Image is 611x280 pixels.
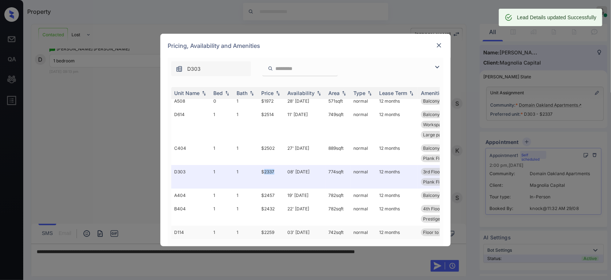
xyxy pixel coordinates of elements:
[234,94,258,108] td: 1
[325,202,350,226] td: 782 sqft
[284,94,325,108] td: 28' [DATE]
[325,141,350,165] td: 889 sqft
[268,65,273,72] img: icon-zuma
[421,90,445,96] div: Amenities
[274,91,282,96] img: sorting
[340,91,348,96] img: sorting
[284,189,325,202] td: 19' [DATE]
[248,91,255,96] img: sorting
[200,91,208,96] img: sorting
[234,226,258,239] td: 1
[376,226,418,239] td: 12 months
[234,165,258,189] td: 1
[210,189,234,202] td: 1
[171,94,210,108] td: A508
[237,90,247,96] div: Bath
[325,226,350,239] td: 742 sqft
[234,189,258,202] td: 1
[210,165,234,189] td: 1
[350,189,376,202] td: normal
[328,90,340,96] div: Area
[376,141,418,165] td: 12 months
[171,202,210,226] td: B404
[423,98,440,104] span: Balcony
[284,226,325,239] td: 03' [DATE]
[423,132,457,137] span: Large patio/bal...
[408,91,415,96] img: sorting
[423,169,442,174] span: 3rd Floor
[171,108,210,141] td: D614
[258,165,284,189] td: $2337
[423,193,440,198] span: Balcony
[350,202,376,226] td: normal
[284,165,325,189] td: 08' [DATE]
[325,165,350,189] td: 774 sqft
[171,189,210,202] td: A404
[210,108,234,141] td: 1
[261,90,274,96] div: Price
[376,189,418,202] td: 12 months
[210,141,234,165] td: 1
[325,94,350,108] td: 571 sqft
[433,63,442,71] img: icon-zuma
[258,141,284,165] td: $2502
[160,34,451,58] div: Pricing, Availability and Amenities
[423,156,452,161] span: Plank Flooring
[423,206,442,211] span: 4th Floor
[376,108,418,141] td: 12 months
[379,90,407,96] div: Lease Term
[171,141,210,165] td: C404
[258,226,284,239] td: $2259
[376,94,418,108] td: 12 months
[234,141,258,165] td: 1
[423,122,446,127] span: Workspace
[284,141,325,165] td: 27' [DATE]
[423,216,453,222] span: Prestige - 1 BR
[210,94,234,108] td: 0
[258,202,284,226] td: $2432
[315,91,323,96] img: sorting
[210,226,234,239] td: 1
[224,91,231,96] img: sorting
[176,65,183,73] img: icon-zuma
[353,90,365,96] div: Type
[210,202,234,226] td: 1
[350,141,376,165] td: normal
[350,226,376,239] td: normal
[174,90,200,96] div: Unit Name
[284,108,325,141] td: 11' [DATE]
[234,202,258,226] td: 1
[234,108,258,141] td: 1
[517,11,596,24] div: Lead Details updated Successfully
[423,230,455,235] span: Floor to Ceilin...
[258,108,284,141] td: $2514
[366,91,373,96] img: sorting
[325,189,350,202] td: 782 sqft
[325,108,350,141] td: 749 sqft
[376,202,418,226] td: 12 months
[350,108,376,141] td: normal
[287,90,315,96] div: Availability
[423,145,440,151] span: Balcony
[187,65,201,73] span: D303
[284,202,325,226] td: 22' [DATE]
[171,226,210,239] td: D114
[258,189,284,202] td: $2457
[350,94,376,108] td: normal
[435,42,443,49] img: close
[423,179,452,185] span: Plank Flooring
[350,165,376,189] td: normal
[213,90,223,96] div: Bed
[171,165,210,189] td: D303
[423,112,440,117] span: Balcony
[376,165,418,189] td: 12 months
[258,94,284,108] td: $1972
